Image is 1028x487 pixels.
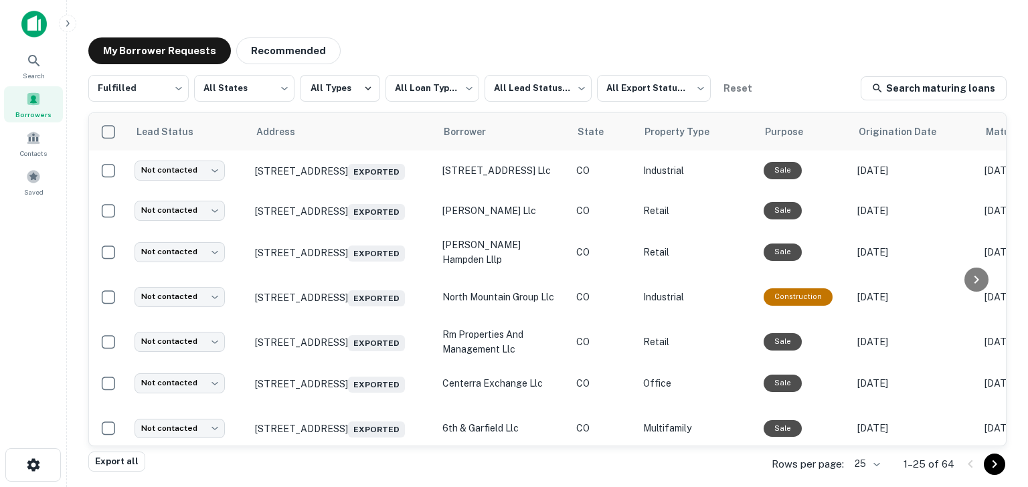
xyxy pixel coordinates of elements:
p: [PERSON_NAME] llc [442,203,563,218]
th: Lead Status [128,113,248,151]
p: [STREET_ADDRESS] llc [442,163,563,178]
span: State [578,124,621,140]
div: Not contacted [135,419,225,438]
div: Sale [764,375,802,391]
div: Not contacted [135,161,225,180]
p: CO [576,376,630,391]
div: Not contacted [135,287,225,306]
p: Rows per page: [772,456,844,472]
p: Retail [643,245,750,260]
a: Borrowers [4,86,63,122]
span: Exported [348,164,405,180]
span: Property Type [645,124,727,140]
div: Fulfilled [88,71,189,106]
span: Purpose [765,124,821,140]
p: Industrial [643,163,750,178]
p: [PERSON_NAME] hampden lllp [442,237,563,267]
span: Exported [348,246,405,262]
p: Retail [643,334,750,349]
p: [DATE] [857,203,971,218]
p: [STREET_ADDRESS] [255,288,429,306]
p: [STREET_ADDRESS] [255,332,429,351]
p: [DATE] [857,376,971,391]
a: Search [4,47,63,84]
p: [STREET_ADDRESS] [255,374,429,393]
a: Saved [4,164,63,200]
div: This loan purpose was for construction [764,288,833,305]
p: [DATE] [857,163,971,178]
div: Not contacted [135,242,225,262]
th: Purpose [757,113,851,151]
button: Go to next page [984,454,1005,475]
button: Reset [716,75,759,102]
span: Lead Status [136,124,211,140]
span: Origination Date [859,124,954,140]
span: Exported [348,204,405,220]
p: Office [643,376,750,391]
p: CO [576,203,630,218]
p: centerra exchange llc [442,376,563,391]
th: Origination Date [851,113,978,151]
div: Sale [764,162,802,179]
span: Search [23,70,45,81]
div: Not contacted [135,373,225,393]
div: Not contacted [135,332,225,351]
div: All Export Statuses [597,71,711,106]
span: Exported [348,377,405,393]
button: Recommended [236,37,341,64]
div: All States [194,71,294,106]
p: [DATE] [857,334,971,349]
iframe: Chat Widget [961,380,1028,444]
p: north mountain group llc [442,290,563,304]
span: Exported [348,421,405,437]
div: Sale [764,243,802,260]
p: [DATE] [857,290,971,304]
p: CO [576,245,630,260]
th: State [570,113,636,151]
p: CO [576,163,630,178]
div: 25 [849,454,882,474]
div: Sale [764,333,802,350]
p: 6th & garfield llc [442,421,563,435]
p: [STREET_ADDRESS] [255,161,429,180]
p: [STREET_ADDRESS] [255,243,429,262]
p: [DATE] [857,245,971,260]
span: Contacts [20,148,47,159]
p: Industrial [643,290,750,304]
span: Saved [24,187,44,197]
span: Exported [348,335,405,351]
a: Search maturing loans [861,76,1007,100]
button: All Types [300,75,380,102]
p: [STREET_ADDRESS] [255,419,429,437]
span: Borrowers [15,109,52,120]
th: Property Type [636,113,757,151]
th: Address [248,113,436,151]
button: My Borrower Requests [88,37,231,64]
p: 1–25 of 64 [904,456,954,472]
div: All Loan Types [385,71,479,106]
th: Borrower [436,113,570,151]
div: Sale [764,420,802,437]
span: Borrower [444,124,503,140]
a: Contacts [4,125,63,161]
p: Multifamily [643,421,750,435]
p: CO [576,334,630,349]
span: Address [256,124,313,140]
div: Not contacted [135,201,225,220]
p: [DATE] [857,421,971,435]
p: [STREET_ADDRESS] [255,201,429,220]
img: capitalize-icon.png [21,11,47,37]
button: Export all [88,452,145,472]
span: Exported [348,290,405,306]
p: rm properties and management llc [442,327,563,357]
p: CO [576,421,630,435]
div: All Lead Statuses [485,71,592,106]
p: Retail [643,203,750,218]
p: CO [576,290,630,304]
div: Sale [764,202,802,219]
